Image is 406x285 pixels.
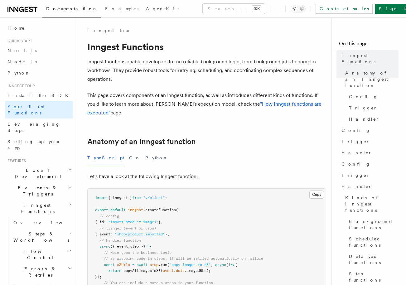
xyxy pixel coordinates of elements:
[150,263,158,267] span: step
[137,263,147,267] span: await
[230,263,235,267] span: =>
[108,220,158,224] span: "import-product-images"
[5,90,73,101] a: Install the SDK
[345,195,399,213] span: Kinds of Inngest functions
[99,238,141,243] span: // handler function
[87,137,196,146] a: Anatomy of an Inngest function
[165,196,167,200] span: ;
[7,104,45,115] span: Your first Functions
[108,268,121,273] span: return
[341,172,370,178] span: Trigger
[346,102,399,114] a: Trigger
[5,45,73,56] a: Next.js
[339,158,399,170] a: Config
[143,208,176,212] span: .createFunction
[87,57,326,84] p: Inngest functions enable developers to run reliable background logic, from background jobs to com...
[87,41,326,52] h1: Inngest Functions
[7,139,61,150] span: Setting up your app
[161,268,163,273] span: (
[42,2,101,17] a: Documentation
[46,6,98,11] span: Documentation
[341,150,372,156] span: Handler
[349,271,399,283] span: Step functions
[129,151,140,165] button: Go
[5,22,73,34] a: Home
[7,122,60,133] span: Leveraging Steps
[101,2,142,17] a: Examples
[108,196,132,200] span: { inngest }
[117,263,130,267] span: s3Urls
[143,196,165,200] span: "./client"
[95,208,108,212] span: export
[309,191,324,199] button: Copy
[11,217,73,228] a: Overview
[128,244,130,249] span: ,
[5,118,73,136] a: Leveraging Steps
[349,218,399,231] span: Background functions
[211,263,213,267] span: ,
[5,84,35,89] span: Inngest tour
[130,244,145,249] span: step })
[5,167,68,180] span: Local Development
[176,268,185,273] span: data
[341,161,370,167] span: Config
[128,208,143,212] span: inngest
[5,158,26,163] span: Features
[5,182,73,200] button: Events & Triggers
[5,56,73,67] a: Node.js
[95,275,102,279] span: });
[341,138,370,145] span: Trigger
[339,136,399,147] a: Trigger
[346,114,399,125] a: Handler
[146,6,179,11] span: AgentKit
[99,226,156,230] span: // trigger (event or cron)
[132,196,141,200] span: from
[158,263,167,267] span: .run
[339,181,399,192] a: Handler
[99,214,119,218] span: // config
[7,59,37,64] span: Node.js
[343,67,399,91] a: Anatomy of an Inngest function
[215,263,226,267] span: async
[104,281,213,285] span: // You can include numerous steps in your function
[132,263,134,267] span: =
[346,251,399,268] a: Delayed functions
[105,6,138,11] span: Examples
[87,172,326,181] p: Let's have a look at the following Inngest function:
[167,232,169,236] span: ,
[349,253,399,266] span: Delayed functions
[11,266,68,278] span: Errors & Retries
[235,263,237,267] span: {
[5,165,73,182] button: Local Development
[174,268,176,273] span: .
[176,208,178,212] span: (
[5,202,67,215] span: Inngest Functions
[346,216,399,233] a: Background functions
[346,91,399,102] a: Config
[339,147,399,158] a: Handler
[339,170,399,181] a: Trigger
[339,50,399,67] a: Inngest Functions
[163,268,174,273] span: event
[110,244,128,249] span: ({ event
[7,70,30,75] span: Python
[11,263,73,281] button: Errors & Retries
[87,91,326,117] p: This page covers components of an Inngest function, as well as introduces different kinds of func...
[316,4,373,14] a: Contact sales
[291,5,306,12] button: Toggle dark mode
[349,236,399,248] span: Scheduled functions
[95,232,110,236] span: { event
[11,228,73,246] button: Steps & Workflows
[110,208,126,212] span: default
[349,94,378,100] span: Config
[11,231,70,243] span: Steps & Workflows
[346,233,399,251] a: Scheduled functions
[142,2,183,17] a: AgentKit
[104,250,172,255] span: // Here goes the business logic
[252,6,261,12] kbd: ⌘K
[185,268,211,273] span: .imageURLs);
[95,220,104,224] span: { id
[5,185,68,197] span: Events & Triggers
[5,101,73,118] a: Your first Functions
[104,256,263,261] span: // By wrapping code in steps, it will be retried automatically on failure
